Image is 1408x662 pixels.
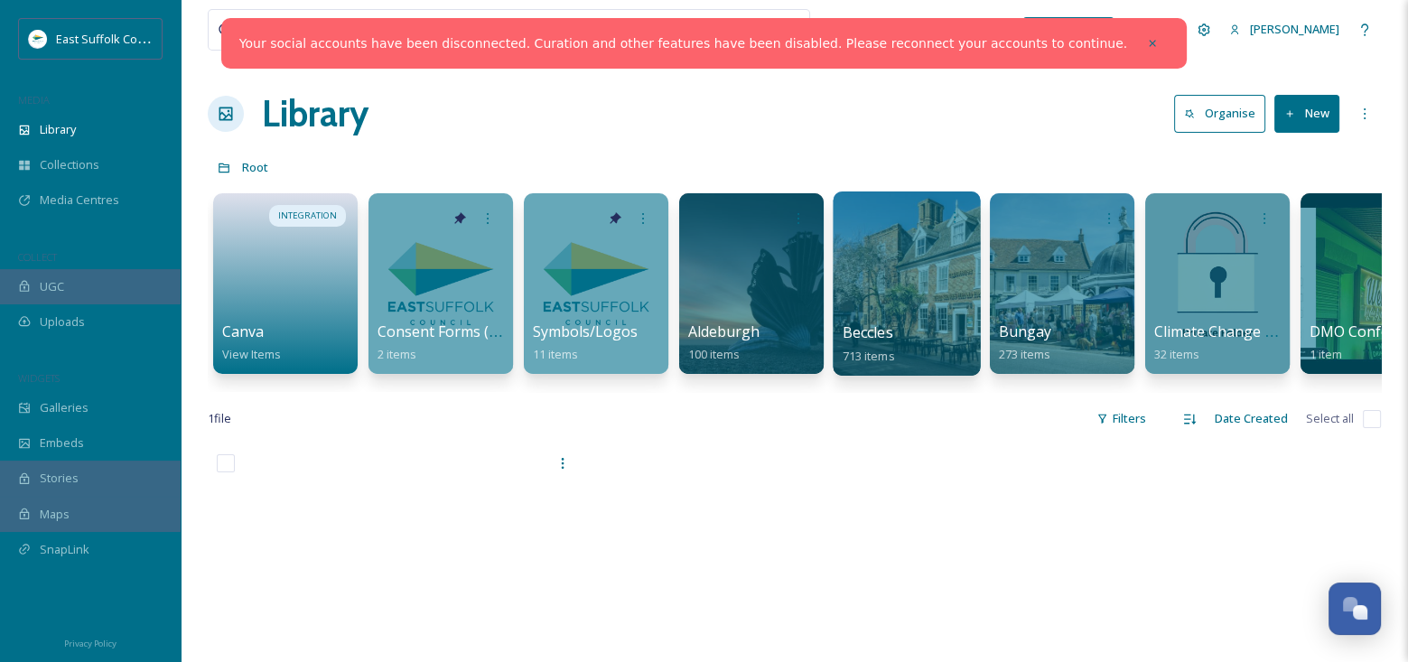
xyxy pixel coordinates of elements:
img: ESC%20Logo.png [29,30,47,48]
span: 713 items [843,347,895,363]
a: Climate Change & Sustainability32 items [1154,323,1369,362]
span: Consent Forms (Template) [378,322,558,341]
div: Date Created [1206,401,1297,436]
a: Library [262,87,368,141]
span: Stories [40,470,79,487]
button: Open Chat [1329,583,1381,635]
span: 100 items [688,346,740,362]
span: Symbols/Logos [533,322,638,341]
span: Beccles [843,322,893,342]
span: UGC [40,278,64,295]
a: Beccles713 items [843,324,895,364]
span: 273 items [999,346,1050,362]
span: Privacy Policy [64,638,117,649]
span: COLLECT [18,250,57,264]
span: Embeds [40,434,84,452]
a: Your social accounts have been disconnected. Curation and other features have been disabled. Plea... [239,34,1127,53]
span: Climate Change & Sustainability [1154,322,1369,341]
span: Library [40,121,76,138]
span: 32 items [1154,346,1199,362]
a: What's New [1023,17,1114,42]
a: Symbols/Logos11 items [533,323,638,362]
span: View Items [222,346,281,362]
span: Select all [1306,410,1354,427]
a: Bungay273 items [999,323,1051,362]
span: 1 item [1310,346,1342,362]
a: Aldeburgh100 items [688,323,760,362]
span: [PERSON_NAME] [1250,21,1339,37]
input: Search your library [250,10,662,50]
span: 2 items [378,346,416,362]
span: Collections [40,156,99,173]
span: Uploads [40,313,85,331]
span: 1 file [208,410,231,427]
span: Root [242,159,268,175]
a: View all files [695,12,800,47]
button: New [1274,95,1339,132]
div: Filters [1087,401,1155,436]
span: Bungay [999,322,1051,341]
span: East Suffolk Council [56,30,163,47]
span: WIDGETS [18,371,60,385]
span: MEDIA [18,93,50,107]
a: [PERSON_NAME] [1220,12,1348,47]
span: Galleries [40,399,89,416]
span: Aldeburgh [688,322,760,341]
span: Maps [40,506,70,523]
a: Organise [1174,95,1274,132]
span: 11 items [533,346,578,362]
span: Media Centres [40,191,119,209]
a: INTEGRATIONCanvaView Items [208,184,363,374]
span: Canva [222,322,264,341]
button: Organise [1174,95,1265,132]
a: Privacy Policy [64,631,117,653]
a: Consent Forms (Template)2 items [378,323,558,362]
span: INTEGRATION [278,210,337,222]
a: Root [242,156,268,178]
span: SnapLink [40,541,89,558]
